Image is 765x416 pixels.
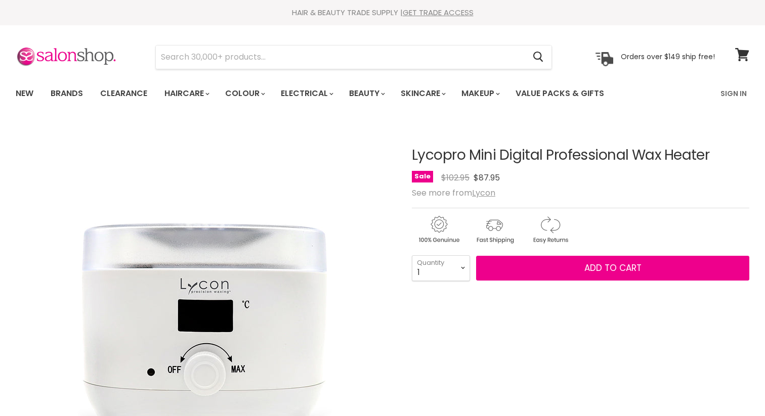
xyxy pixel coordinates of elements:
[273,83,339,104] a: Electrical
[412,187,495,199] span: See more from
[393,83,452,104] a: Skincare
[412,171,433,182] span: Sale
[474,172,500,183] span: $87.95
[523,214,577,245] img: returns.gif
[8,83,41,104] a: New
[441,172,470,183] span: $102.95
[8,79,663,108] ul: Main menu
[525,45,551,69] button: Search
[412,148,749,163] h1: Lycopro Mini Digital Professional Wax Heater
[156,45,525,69] input: Search
[3,79,762,108] nav: Main
[218,83,271,104] a: Colour
[508,83,612,104] a: Value Packs & Gifts
[454,83,506,104] a: Makeup
[714,83,753,104] a: Sign In
[157,83,216,104] a: Haircare
[472,187,495,199] a: Lycon
[93,83,155,104] a: Clearance
[3,8,762,18] div: HAIR & BEAUTY TRADE SUPPLY |
[155,45,552,69] form: Product
[621,52,715,61] p: Orders over $149 ship free!
[476,256,749,281] button: Add to cart
[403,7,474,18] a: GET TRADE ACCESS
[412,214,465,245] img: genuine.gif
[584,262,642,274] span: Add to cart
[43,83,91,104] a: Brands
[467,214,521,245] img: shipping.gif
[342,83,391,104] a: Beauty
[412,255,470,281] select: Quantity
